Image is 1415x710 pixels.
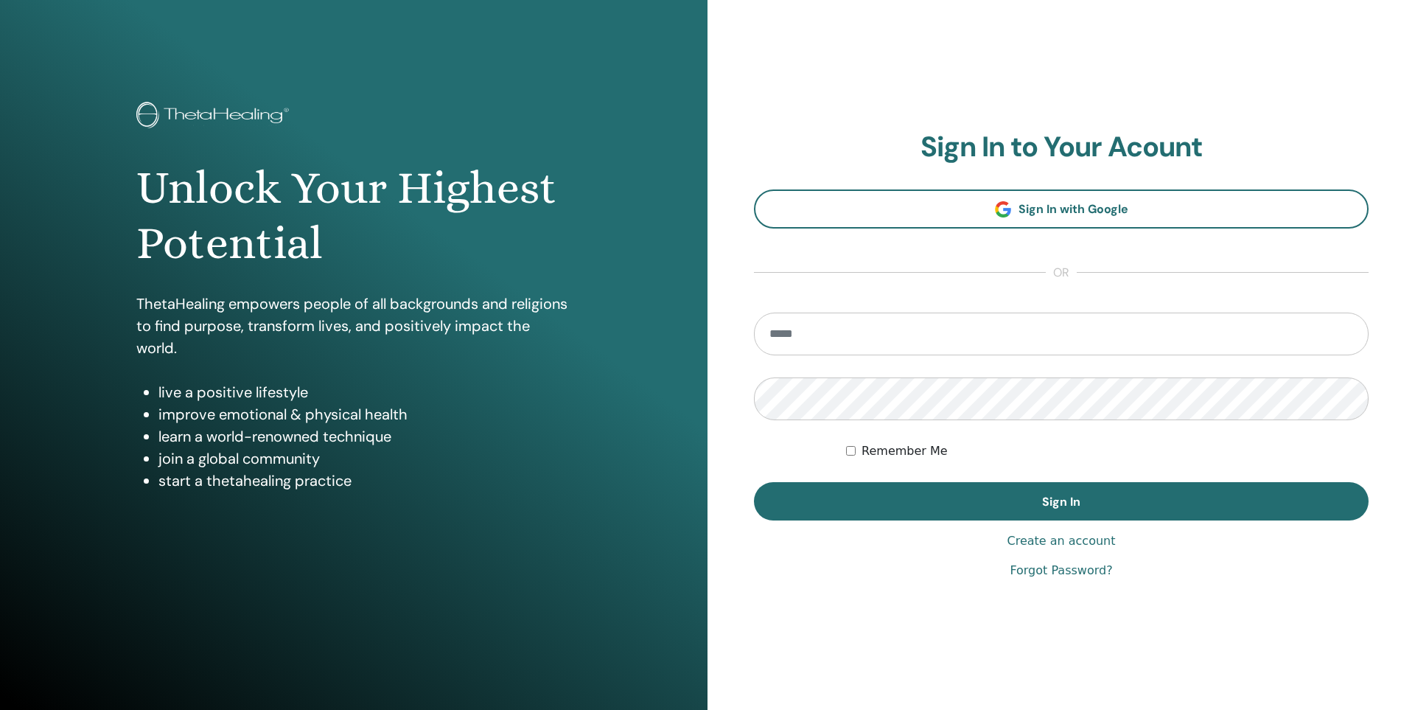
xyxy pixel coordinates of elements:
h1: Unlock Your Highest Potential [136,161,571,271]
li: start a thetahealing practice [158,470,571,492]
a: Create an account [1007,532,1115,550]
span: Sign In [1042,494,1080,509]
li: improve emotional & physical health [158,403,571,425]
span: or [1046,264,1077,282]
li: join a global community [158,448,571,470]
a: Forgot Password? [1010,562,1112,580]
label: Remember Me [862,442,948,460]
li: learn a world-renowned technique [158,425,571,448]
h2: Sign In to Your Acount [754,130,1369,164]
button: Sign In [754,482,1369,521]
p: ThetaHealing empowers people of all backgrounds and religions to find purpose, transform lives, a... [136,293,571,359]
div: Keep me authenticated indefinitely or until I manually logout [846,442,1369,460]
span: Sign In with Google [1019,201,1128,217]
li: live a positive lifestyle [158,381,571,403]
a: Sign In with Google [754,189,1369,229]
